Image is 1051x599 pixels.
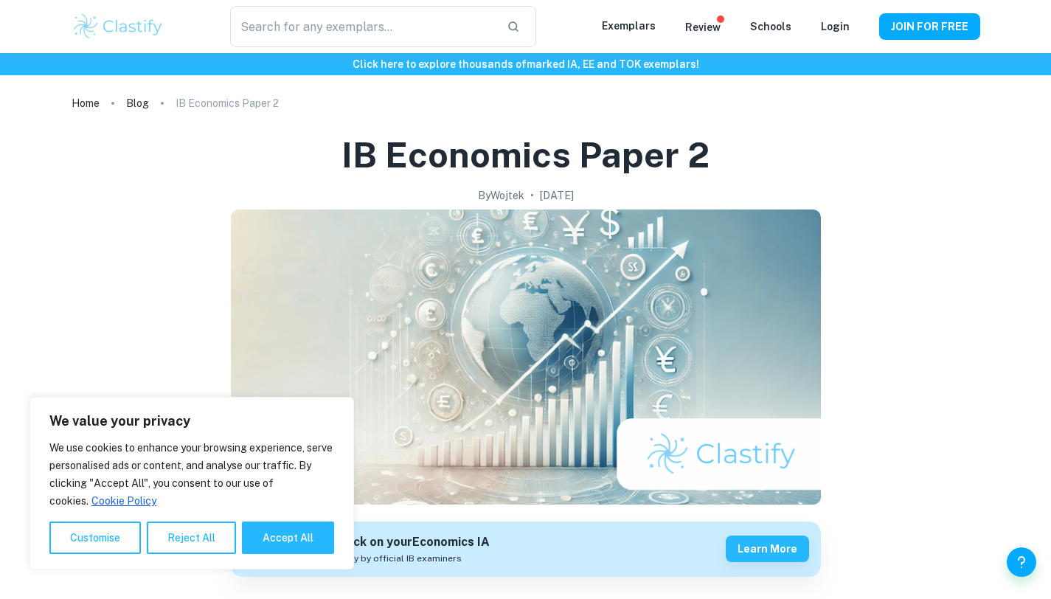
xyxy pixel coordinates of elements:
a: Get feedback on yourEconomics IAMarked only by official IB examinersLearn more [231,522,821,577]
span: Marked only by official IB examiners [305,552,462,565]
p: We value your privacy [49,412,334,430]
div: We value your privacy [30,397,354,569]
a: Schools [750,21,791,32]
a: Home [72,93,100,114]
p: • [530,187,534,204]
button: Learn more [726,536,809,562]
img: IB Economics Paper 2 cover image [231,210,821,505]
a: Login [821,21,850,32]
p: We use cookies to enhance your browsing experience, serve personalised ads or content, and analys... [49,439,334,510]
button: JOIN FOR FREE [879,13,980,40]
p: Exemplars [602,18,656,34]
button: Customise [49,522,141,554]
a: Cookie Policy [91,494,157,508]
h2: [DATE] [540,187,574,204]
button: Reject All [147,522,236,554]
img: Clastify logo [72,12,165,41]
p: Review [685,19,721,35]
h6: Click here to explore thousands of marked IA, EE and TOK exemplars ! [3,56,1048,72]
button: Accept All [242,522,334,554]
h6: Get feedback on your Economics IA [286,533,490,552]
button: Help and Feedback [1007,547,1036,577]
p: IB Economics Paper 2 [176,95,279,111]
a: Blog [126,93,149,114]
h1: IB Economics Paper 2 [341,131,710,179]
input: Search for any exemplars... [230,6,494,47]
h2: By Wojtek [478,187,524,204]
